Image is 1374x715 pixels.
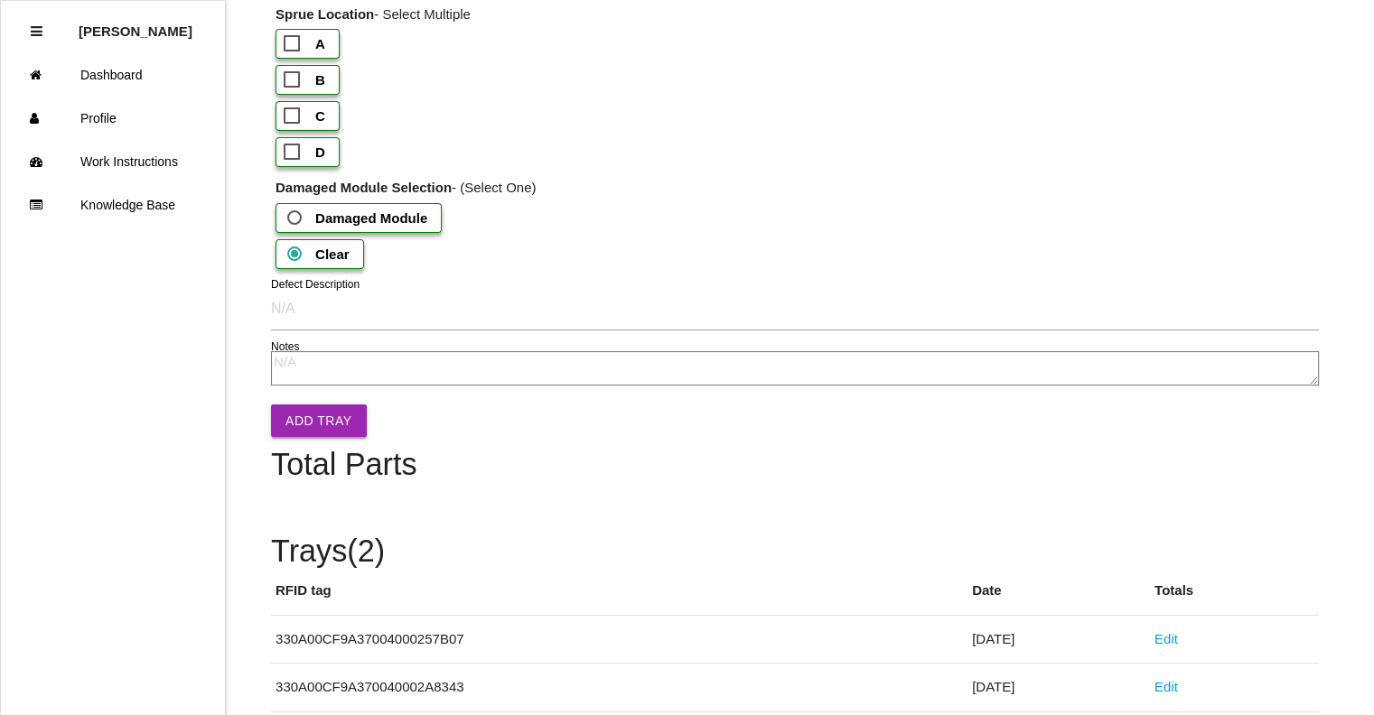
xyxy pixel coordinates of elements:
p: Dawn Gardner [79,10,192,39]
td: [DATE] [967,615,1150,664]
b: C [315,108,325,124]
th: RFID tag [271,580,967,615]
button: Add Tray [271,404,367,437]
b: A [315,36,325,51]
b: B [315,72,325,88]
b: D [315,144,325,160]
td: [DATE] [967,664,1150,712]
p: - Select Multiple [271,5,1319,25]
h4: Total Parts [271,448,1319,482]
a: Edit [1154,631,1178,646]
a: Work Instructions [1,140,225,183]
label: Notes [271,339,299,355]
a: Edit [1154,679,1178,694]
p: - (Select One) [271,178,1319,199]
td: 330A00CF9A370040002A8343 [271,664,967,712]
b: Clear [315,246,350,262]
b: Sprue Location [276,6,374,22]
a: Dashboard [1,53,225,97]
th: Date [967,580,1150,615]
b: Damaged Module Selection [276,180,452,195]
div: Close [31,10,42,53]
td: 330A00CF9A37004000257B07 [271,615,967,664]
input: N/A [271,289,1319,330]
th: Totals [1150,580,1319,615]
label: Defect Description [271,276,360,292]
h4: Trays ( 2 ) [271,534,1319,569]
a: Profile [1,97,225,140]
b: Damaged Module [315,210,427,226]
a: Knowledge Base [1,183,225,227]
